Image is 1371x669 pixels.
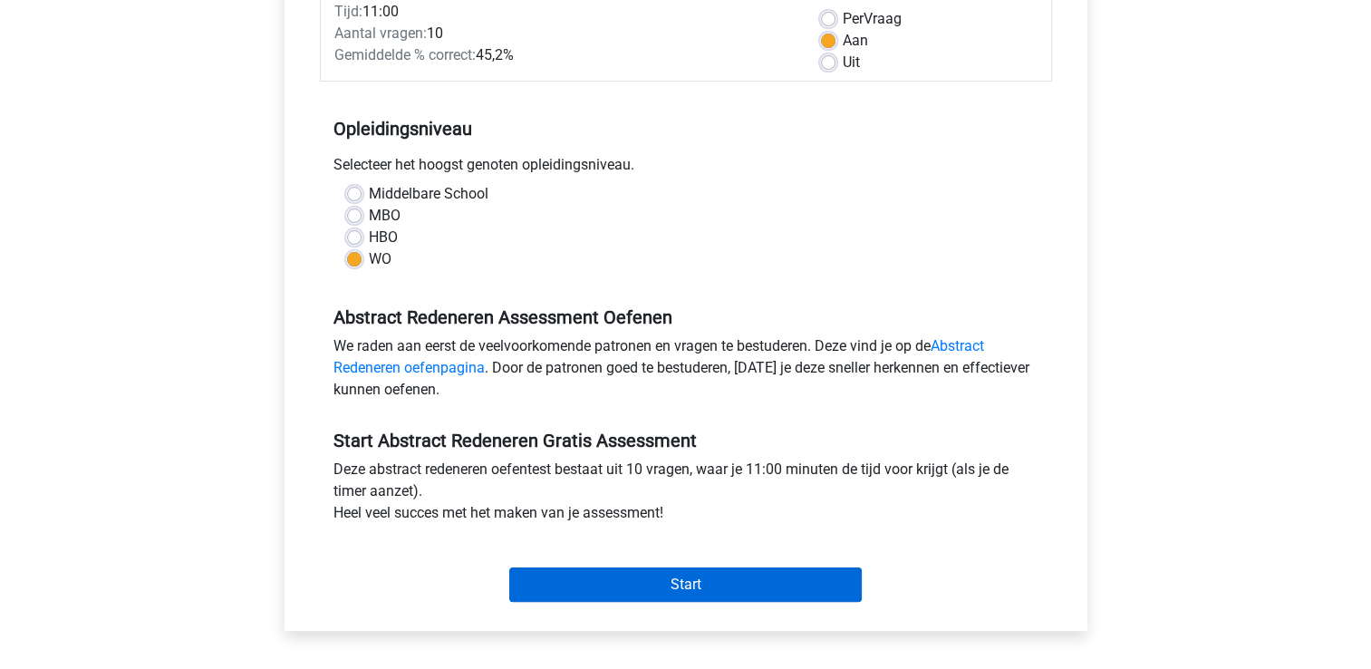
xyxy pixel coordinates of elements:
[334,3,362,20] span: Tijd:
[369,248,391,270] label: WO
[843,8,902,30] label: Vraag
[320,459,1052,531] div: Deze abstract redeneren oefentest bestaat uit 10 vragen, waar je 11:00 minuten de tijd voor krijg...
[369,227,398,248] label: HBO
[333,430,1038,451] h5: Start Abstract Redeneren Gratis Assessment
[334,24,427,42] span: Aantal vragen:
[843,30,868,52] label: Aan
[320,154,1052,183] div: Selecteer het hoogst genoten opleidingsniveau.
[369,183,488,205] label: Middelbare School
[321,44,807,66] div: 45,2%
[320,335,1052,408] div: We raden aan eerst de veelvoorkomende patronen en vragen te bestuderen. Deze vind je op de . Door...
[843,52,860,73] label: Uit
[333,111,1038,147] h5: Opleidingsniveau
[321,1,807,23] div: 11:00
[334,46,476,63] span: Gemiddelde % correct:
[843,10,864,27] span: Per
[333,306,1038,328] h5: Abstract Redeneren Assessment Oefenen
[321,23,807,44] div: 10
[509,567,862,602] input: Start
[369,205,401,227] label: MBO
